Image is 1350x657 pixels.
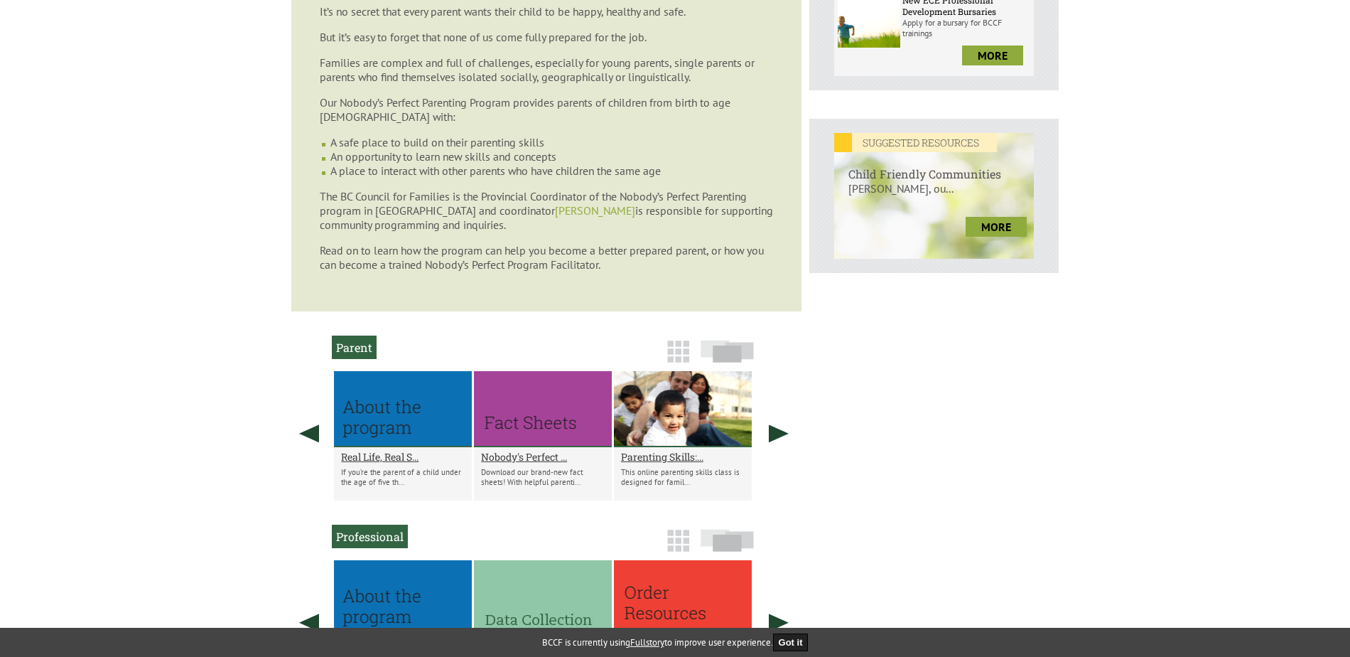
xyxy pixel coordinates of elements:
p: Our Nobody’s Perfect Parenting Program provides parents of children from birth to age [DEMOGRAPHI... [320,95,773,124]
p: This online parenting skills class is designed for famil... [621,467,745,487]
img: grid-icon.png [667,530,689,552]
a: Parenting Skills:... [621,450,745,464]
a: Fullstory [630,636,664,648]
li: A safe place to build on their parenting skills [330,135,773,149]
h6: Child Friendly Communities [834,152,1034,181]
a: [PERSON_NAME] [555,203,635,218]
a: Slide View [696,347,758,370]
p: The BC Council for Families is the Provincial Coordinator of the Nobody’s Perfect Parenting progr... [320,189,773,232]
p: [PERSON_NAME], ou... [834,181,1034,210]
p: Apply for a bursary for BCCF trainings [902,17,1030,38]
p: Read on to learn how the program can help you become a better prepared parent, or how you can bec... [320,243,773,272]
p: It’s no secret that every parent wants their child to be happy, healthy and safe. [320,4,773,18]
a: Slide View [696,536,758,559]
a: Nobody's Perfect ... [481,450,605,464]
img: slide-icon.png [701,529,754,552]
li: Parenting Skills: 0-5 [614,371,752,501]
li: An opportunity to learn new skills and concepts [330,149,773,164]
p: But it’s easy to forget that none of us come fully prepared for the job. [320,30,773,44]
li: A place to interact with other parents who have children the same age [330,164,773,178]
li: Nobody's Perfect Fact Sheets [474,371,612,501]
a: Real Life, Real S... [341,450,465,464]
button: Got it [773,634,809,651]
a: Grid View [663,347,693,370]
h2: Parent [332,336,377,359]
p: Families are complex and full of challenges, especially for young parents, single parents or pare... [320,55,773,84]
em: SUGGESTED RESOURCES [834,133,997,152]
p: Download our brand-new fact sheets! With helpful parenti... [481,467,605,487]
h2: Professional [332,525,408,548]
a: more [966,217,1027,237]
img: grid-icon.png [667,341,689,363]
img: slide-icon.png [701,340,754,363]
p: If you’re the parent of a child under the age of five th... [341,467,465,487]
a: Grid View [663,536,693,559]
a: more [962,46,1023,65]
li: Real Life, Real Support for Positive Parenting [334,371,472,501]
